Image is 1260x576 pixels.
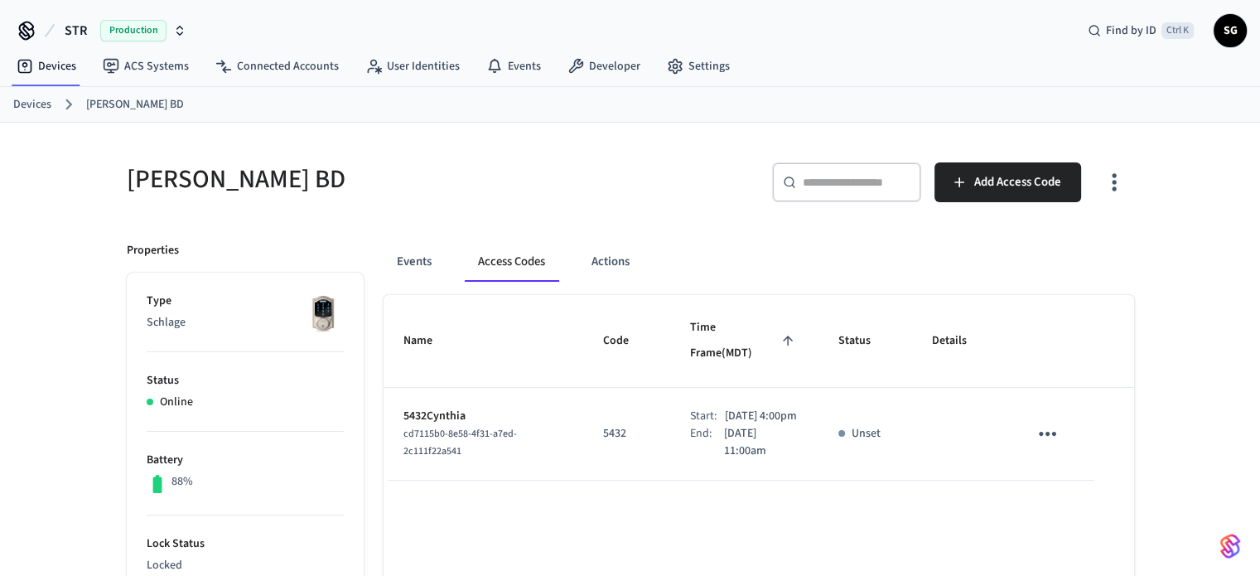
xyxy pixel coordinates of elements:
[13,96,51,114] a: Devices
[974,172,1061,193] span: Add Access Code
[690,315,799,367] span: Time Frame(MDT)
[934,162,1081,202] button: Add Access Code
[160,394,193,411] p: Online
[1161,22,1194,39] span: Ctrl K
[724,425,799,460] p: [DATE] 11:00am
[838,328,892,354] span: Status
[1106,22,1156,39] span: Find by ID
[127,242,179,259] p: Properties
[725,408,797,425] p: [DATE] 4:00pm
[603,328,650,354] span: Code
[1220,533,1240,559] img: SeamLogoGradient.69752ec5.svg
[852,425,881,443] p: Unset
[403,408,563,425] p: 5432Cynthia
[465,242,558,282] button: Access Codes
[603,425,650,443] p: 5432
[578,242,643,282] button: Actions
[147,557,344,574] p: Locked
[147,535,344,553] p: Lock Status
[1215,16,1245,46] span: SG
[89,51,202,81] a: ACS Systems
[473,51,554,81] a: Events
[147,293,344,310] p: Type
[127,162,620,196] h5: [PERSON_NAME] BD
[1074,16,1207,46] div: Find by IDCtrl K
[147,314,344,332] p: Schlage
[554,51,654,81] a: Developer
[3,51,89,81] a: Devices
[147,372,344,390] p: Status
[384,242,1134,282] div: ant example
[384,295,1134,481] table: sticky table
[147,452,344,469] p: Battery
[690,425,724,460] div: End:
[932,328,988,354] span: Details
[202,51,352,81] a: Connected Accounts
[384,242,445,282] button: Events
[65,21,87,41] span: STR
[171,473,193,491] p: 88%
[403,427,517,458] span: cd7115b0-8e58-4f31-a7ed-2c111f22a541
[1214,14,1247,47] button: SG
[654,51,743,81] a: Settings
[86,96,184,114] a: [PERSON_NAME] BD
[100,20,167,41] span: Production
[302,293,344,334] img: Schlage Sense Smart Deadbolt with Camelot Trim, Front
[403,328,454,354] span: Name
[690,408,725,425] div: Start:
[352,51,473,81] a: User Identities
